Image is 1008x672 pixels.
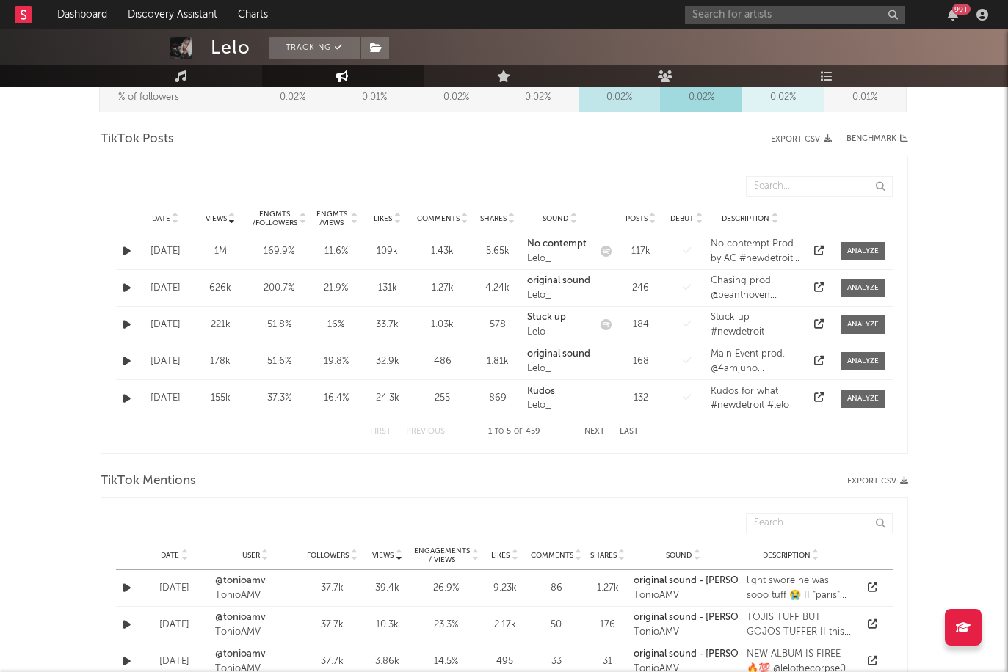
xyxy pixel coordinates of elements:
span: Followers [307,551,349,560]
span: 0.02 % [525,89,551,106]
a: KudosLelo_ [527,384,593,413]
span: Comments [531,551,573,560]
button: Export CSV [771,135,832,144]
div: [DATE] [142,354,189,369]
div: TOJIS TUFF BUT GOJOS TUFFER II this my favorite song on @lelothecorpse0 new album 🔥💯 #jujutsukais... [747,610,852,639]
div: TonioAMV [215,588,296,603]
span: User [242,551,260,560]
span: Posts [626,214,648,223]
div: 11.6 % [314,244,358,259]
span: 0.01 % [852,89,877,106]
div: 37.7k [303,618,362,632]
a: Stuck upLelo_ [527,310,593,339]
span: 0.02 % [606,89,632,106]
div: 51.6 % [252,354,307,369]
div: 109k [366,244,410,259]
div: Main Event prod. @4amjuno #newdetroit #lelo [711,347,801,376]
div: 37.7k [303,654,362,669]
div: 39.4k [369,581,406,596]
div: 5.65k [476,244,520,259]
div: [DATE] [142,581,208,596]
div: 23.3 % [413,618,479,632]
div: [DATE] [142,244,189,259]
div: [DATE] [142,618,208,632]
a: @tonioamv [215,610,296,625]
span: 0.02 % [689,89,714,106]
div: 1.81k [476,354,520,369]
div: 51.8 % [252,318,307,332]
span: Likes [491,551,510,560]
div: 14.5 % [413,654,479,669]
div: 1.03k [417,318,468,332]
span: Comments [417,214,460,223]
div: [DATE] [142,318,189,332]
span: Views [206,214,227,223]
button: Previous [406,428,445,436]
div: 1.27k [417,281,468,296]
button: Next [584,428,605,436]
div: 86 [531,581,582,596]
div: 32.9k [366,354,410,369]
a: original soundLelo_ [527,274,593,302]
span: of [514,428,523,435]
span: Shares [590,551,617,560]
span: Views [372,551,394,560]
div: 255 [417,391,468,406]
div: Lelo_ [527,325,593,340]
div: 169.9 % [252,244,307,259]
div: 31 [590,654,626,669]
div: 155k [197,391,244,406]
div: 3.86k [369,654,406,669]
div: 221k [197,318,244,332]
a: original sound - [PERSON_NAME]TonioAMV [634,610,781,639]
div: 19.8 % [314,354,358,369]
div: 50 [531,618,582,632]
div: light swore he was sooo tuff 😭 II "paris" by @lelothecorpse0 🔥💯 #deathnote #deathnoteedit #lighty... [747,574,852,602]
div: 37.3 % [252,391,307,406]
div: 869 [476,391,520,406]
span: Description [722,214,769,223]
span: to [495,428,504,435]
span: Sound [666,551,692,560]
a: Benchmark [846,131,908,148]
strong: original sound - [PERSON_NAME] [634,649,781,659]
span: 0.02 % [443,89,469,106]
div: 26.9 % [413,581,479,596]
div: Lelo [211,37,250,59]
div: 578 [476,318,520,332]
div: Lelo_ [527,398,593,413]
div: 495 [487,654,523,669]
a: No contemptLelo_ [527,237,593,266]
div: Chasing prod. @beanthoven #newdetroit #lelo [711,274,801,302]
input: Search... [746,176,893,197]
button: First [370,428,391,436]
span: Debut [670,214,694,223]
div: 1.43k [417,244,468,259]
div: 131k [366,281,410,296]
a: original sound - [PERSON_NAME]TonioAMV [634,574,781,602]
strong: No contempt [527,239,587,249]
input: Search for artists [685,6,905,24]
span: Likes [374,214,392,223]
div: 33 [531,654,582,669]
div: TonioAMV [215,625,296,640]
span: Date [152,214,170,223]
div: Kudos for what #newdetroit #lelo [711,384,801,413]
div: No contempt Prod by AC #newdetroit #lelo [711,237,801,266]
a: @tonioamv [215,574,296,588]
strong: original sound [527,276,590,285]
div: 117k [619,244,663,259]
span: Date [161,551,179,560]
div: 21.9 % [314,281,358,296]
div: 132 [619,391,663,406]
div: Engmts / Views [314,210,349,227]
div: 10.3k [369,618,406,632]
div: 16 % [314,318,358,332]
span: 0.02 % [770,89,796,106]
button: 99+ [948,9,958,21]
div: 9.23k [487,581,523,596]
div: [DATE] [142,654,208,669]
button: Tracking [269,37,360,59]
span: Description [763,551,811,560]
